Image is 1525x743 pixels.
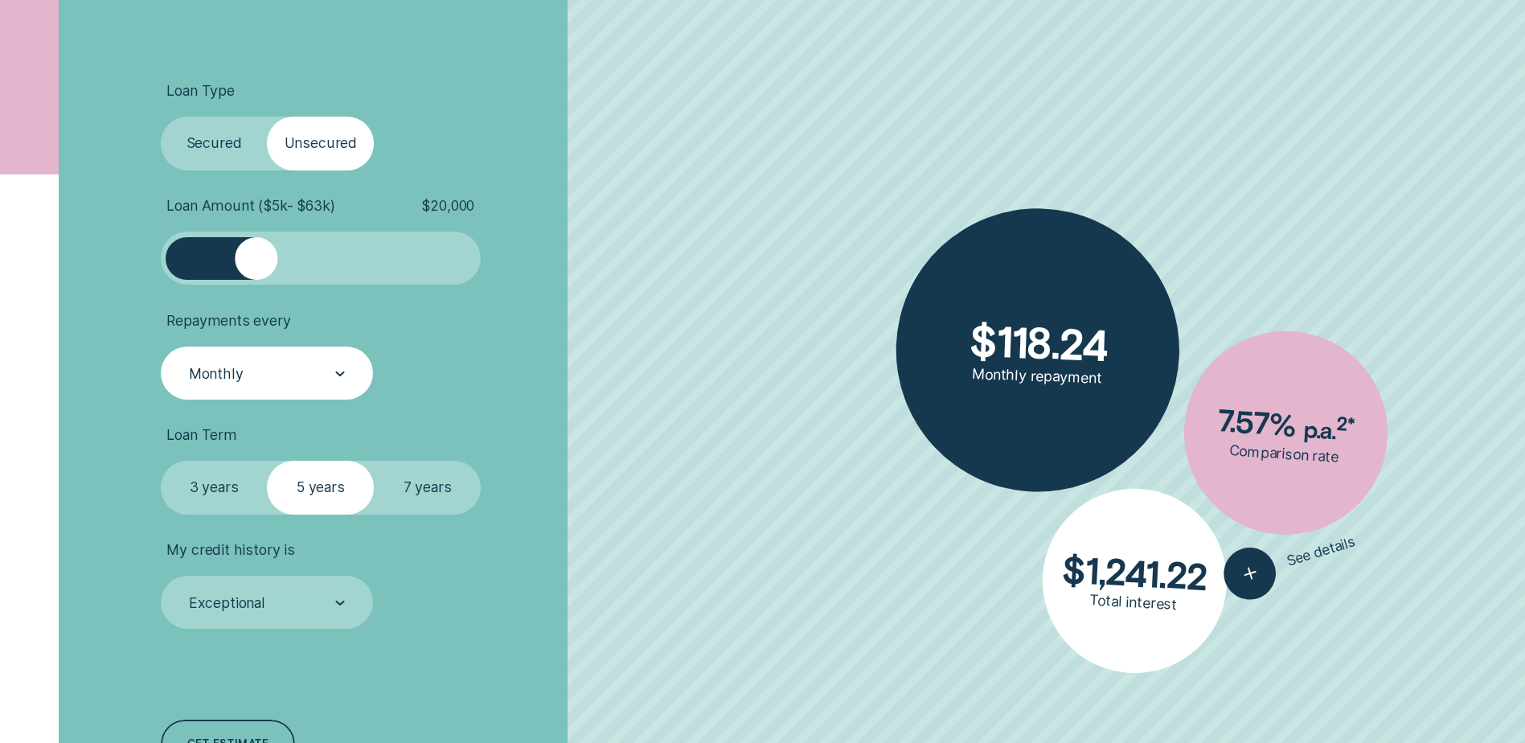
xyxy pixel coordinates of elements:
[166,312,290,330] span: Repayments every
[421,197,474,215] span: $ 20,000
[161,461,268,514] label: 3 years
[189,365,244,383] div: Monthly
[374,461,481,514] label: 7 years
[1285,532,1358,570] span: See details
[166,426,236,444] span: Loan Term
[166,197,334,215] span: Loan Amount ( $5k - $63k )
[1217,516,1363,606] button: See details
[166,82,234,100] span: Loan Type
[161,117,268,170] label: Secured
[189,594,265,612] div: Exceptional
[166,541,294,559] span: My credit history is
[267,461,374,514] label: 5 years
[267,117,374,170] label: Unsecured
